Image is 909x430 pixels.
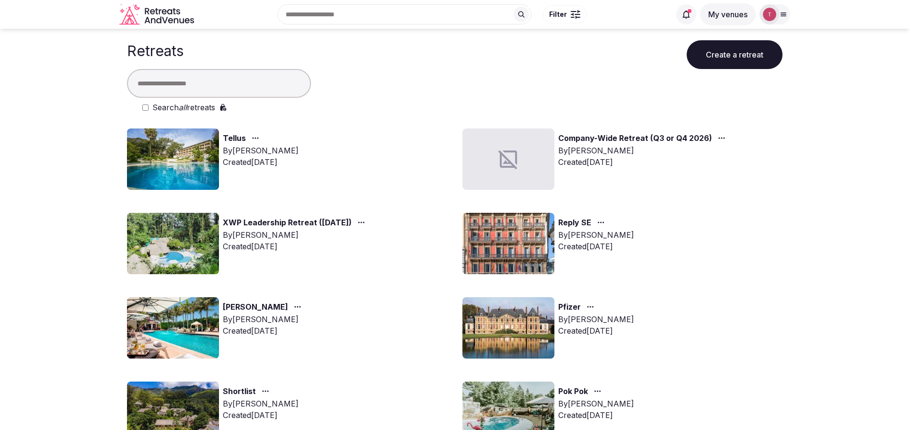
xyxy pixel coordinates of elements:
[558,325,634,337] div: Created [DATE]
[223,241,369,252] div: Created [DATE]
[119,4,196,25] svg: Retreats and Venues company logo
[127,297,219,359] img: Top retreat image for the retreat: Sponzo
[223,409,299,421] div: Created [DATE]
[223,301,288,314] a: [PERSON_NAME]
[223,217,352,229] a: XWP Leadership Retreat ([DATE])
[558,132,712,145] a: Company-Wide Retreat (Q3 or Q4 2026)
[127,213,219,274] img: Top retreat image for the retreat: XWP Leadership Retreat (February 2026)
[558,217,591,229] a: Reply SE
[223,398,299,409] div: By [PERSON_NAME]
[127,128,219,190] img: Top retreat image for the retreat: Tellus
[152,102,215,113] label: Search retreats
[700,3,756,25] button: My venues
[462,213,554,274] img: Top retreat image for the retreat: Reply SE
[223,145,299,156] div: By [PERSON_NAME]
[223,156,299,168] div: Created [DATE]
[558,314,634,325] div: By [PERSON_NAME]
[119,4,196,25] a: Visit the homepage
[558,398,634,409] div: By [PERSON_NAME]
[558,301,581,314] a: Pfizer
[462,297,554,359] img: Top retreat image for the retreat: Pfizer
[223,314,305,325] div: By [PERSON_NAME]
[558,156,729,168] div: Created [DATE]
[763,8,776,21] img: Thiago Martins
[558,145,729,156] div: By [PERSON_NAME]
[179,103,187,112] em: all
[223,229,369,241] div: By [PERSON_NAME]
[543,5,587,23] button: Filter
[223,385,256,398] a: Shortlist
[127,42,184,59] h1: Retreats
[700,10,756,19] a: My venues
[558,385,588,398] a: Pok Pok
[558,229,634,241] div: By [PERSON_NAME]
[223,325,305,337] div: Created [DATE]
[558,409,634,421] div: Created [DATE]
[223,132,246,145] a: Tellus
[549,10,567,19] span: Filter
[558,241,634,252] div: Created [DATE]
[687,40,782,69] button: Create a retreat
